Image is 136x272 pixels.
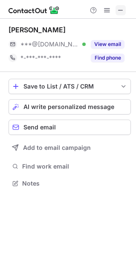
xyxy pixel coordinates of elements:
[9,160,131,172] button: Find work email
[9,140,131,155] button: Add to email campaign
[9,5,60,15] img: ContactOut v5.3.10
[22,163,127,170] span: Find work email
[91,54,124,62] button: Reveal Button
[23,124,56,131] span: Send email
[23,103,114,110] span: AI write personalized message
[9,120,131,135] button: Send email
[23,83,116,90] div: Save to List / ATS / CRM
[9,99,131,115] button: AI write personalized message
[9,26,66,34] div: [PERSON_NAME]
[22,180,127,187] span: Notes
[9,79,131,94] button: save-profile-one-click
[23,144,91,151] span: Add to email campaign
[91,40,124,49] button: Reveal Button
[9,178,131,189] button: Notes
[20,40,79,48] span: ***@[DOMAIN_NAME]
